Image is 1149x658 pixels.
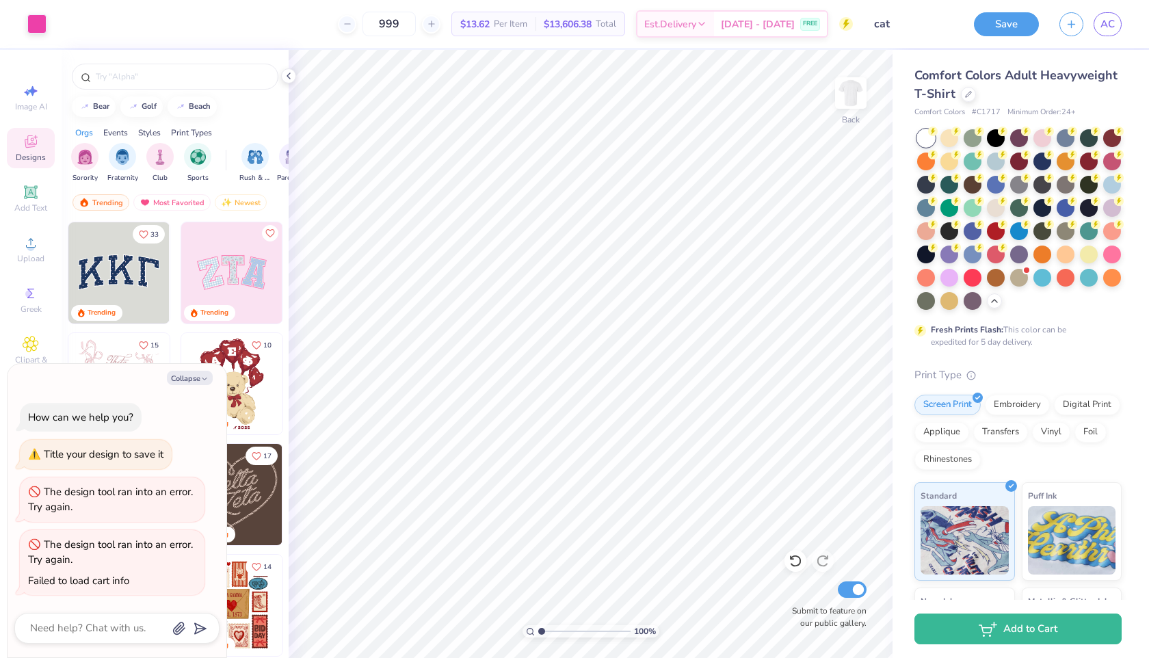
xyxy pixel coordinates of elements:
img: 5ee11766-d822-42f5-ad4e-763472bf8dcf [282,222,383,324]
span: Parent's Weekend [277,173,308,183]
div: How can we help you? [28,410,133,424]
div: Embroidery [985,395,1050,415]
div: Title your design to save it [44,447,163,461]
img: edfb13fc-0e43-44eb-bea2-bf7fc0dd67f9 [169,222,270,324]
span: Total [596,17,616,31]
button: Like [262,225,278,241]
span: Standard [921,488,957,503]
button: Collapse [167,371,213,385]
img: Sports Image [190,149,206,165]
div: Events [103,127,128,139]
div: Orgs [75,127,93,139]
span: $13,606.38 [544,17,592,31]
div: Styles [138,127,161,139]
span: Image AI [15,101,47,112]
span: FREE [803,19,817,29]
span: Greek [21,304,42,315]
span: Est. Delivery [644,17,696,31]
div: Failed to load cart info [28,574,129,588]
span: Comfort Colors Adult Heavyweight T-Shirt [914,67,1118,102]
img: 3b9aba4f-e317-4aa7-a679-c95a879539bd [68,222,170,324]
span: 15 [150,342,159,349]
button: Add to Cart [914,614,1122,644]
div: filter for Club [146,143,174,183]
button: Like [246,557,278,576]
div: The design tool ran into an error. Try again. [28,485,193,514]
span: 33 [150,231,159,238]
button: filter button [239,143,271,183]
span: 10 [263,342,272,349]
button: Like [246,447,278,465]
img: Back [837,79,864,107]
div: Rhinestones [914,449,981,470]
button: filter button [184,143,211,183]
span: Puff Ink [1028,488,1057,503]
img: Fraternity Image [115,149,130,165]
div: filter for Rush & Bid [239,143,271,183]
div: Digital Print [1054,395,1120,415]
div: Transfers [973,422,1028,443]
img: Newest.gif [221,198,232,207]
div: beach [189,103,211,110]
img: 12710c6a-dcc0-49ce-8688-7fe8d5f96fe2 [181,444,282,545]
div: filter for Parent's Weekend [277,143,308,183]
button: filter button [107,143,138,183]
img: ead2b24a-117b-4488-9b34-c08fd5176a7b [282,444,383,545]
button: golf [120,96,163,117]
div: golf [142,103,157,110]
button: beach [168,96,217,117]
button: Like [246,336,278,354]
a: AC [1094,12,1122,36]
div: Most Favorited [133,194,211,211]
img: trend_line.gif [128,103,139,111]
img: 587403a7-0594-4a7f-b2bd-0ca67a3ff8dd [181,333,282,434]
span: Comfort Colors [914,107,965,118]
img: b0e5e834-c177-467b-9309-b33acdc40f03 [282,555,383,656]
img: Puff Ink [1028,506,1116,575]
img: Club Image [153,149,168,165]
span: # C1717 [972,107,1001,118]
div: This color can be expedited for 5 day delivery. [931,324,1099,348]
button: Like [133,225,165,244]
button: filter button [71,143,98,183]
div: Print Type [914,367,1122,383]
span: Add Text [14,202,47,213]
label: Submit to feature on our public gallery. [784,605,867,629]
span: $13.62 [460,17,490,31]
div: Screen Print [914,395,981,415]
div: Newest [215,194,267,211]
div: Applique [914,422,969,443]
input: Try "Alpha" [94,70,269,83]
img: Standard [921,506,1009,575]
span: [DATE] - [DATE] [721,17,795,31]
span: 17 [263,453,272,460]
img: d12a98c7-f0f7-4345-bf3a-b9f1b718b86e [169,333,270,434]
img: trending.gif [79,198,90,207]
div: Back [842,114,860,126]
span: Metallic & Glitter Ink [1028,594,1109,608]
img: Sorority Image [77,149,93,165]
strong: Fresh Prints Flash: [931,324,1003,335]
div: bear [93,103,109,110]
span: Upload [17,253,44,264]
div: Vinyl [1032,422,1070,443]
div: filter for Sports [184,143,211,183]
img: 6de2c09e-6ade-4b04-8ea6-6dac27e4729e [181,555,282,656]
button: filter button [146,143,174,183]
span: 100 % [634,625,656,637]
div: filter for Fraternity [107,143,138,183]
button: Save [974,12,1039,36]
div: Trending [88,308,116,318]
span: AC [1100,16,1115,32]
button: Like [133,336,165,354]
img: trend_line.gif [79,103,90,111]
div: Foil [1074,422,1107,443]
div: Trending [72,194,129,211]
span: Clipart & logos [7,354,55,376]
input: Untitled Design [863,10,964,38]
span: Sports [187,173,209,183]
span: Designs [16,152,46,163]
img: trend_line.gif [175,103,186,111]
div: Print Types [171,127,212,139]
span: Neon Ink [921,594,954,608]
